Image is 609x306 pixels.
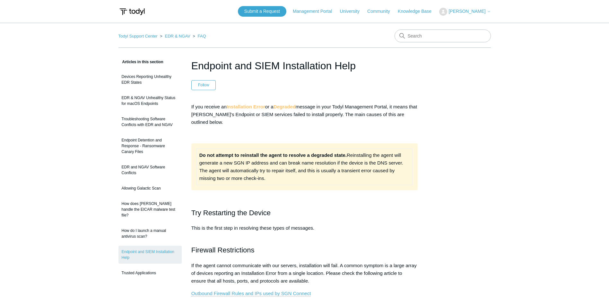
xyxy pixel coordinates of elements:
[191,291,311,296] a: Outbound Firewall Rules and IPs used by SGN Connect
[227,104,265,109] strong: Installation Error
[340,8,366,15] a: University
[118,71,182,89] a: Devices Reporting Unhealthy EDR States
[118,6,146,18] img: Todyl Support Center Help Center home page
[199,152,347,158] strong: Do not attempt to reinstall the agent to resolve a degraded state.
[118,182,182,194] a: Allowing Galactic Scan
[118,92,182,110] a: EDR & NGAV Unhealthy Status for macOS Endpoints
[118,134,182,158] a: Endpoint Detention and Response - Ransomware Canary Files
[165,34,190,38] a: EDR & NGAV
[118,267,182,279] a: Trusted Applications
[274,104,296,109] strong: Degraded
[191,103,418,126] p: If you receive an or a message in your Todyl Management Portal, it means that [PERSON_NAME]'s End...
[118,225,182,242] a: How do I launch a manual antivirus scan?
[439,8,491,16] button: [PERSON_NAME]
[159,34,191,38] li: EDR & NGAV
[198,34,206,38] a: FAQ
[191,224,418,240] p: This is the first step in resolving these types of messages.
[191,80,216,90] button: Follow Article
[191,262,418,285] p: If the agent cannot communicate with our servers, installation will fail. A common symptom is a l...
[191,207,418,218] h2: Try Restarting the Device
[398,8,438,15] a: Knowledge Base
[118,34,159,38] li: Todyl Support Center
[293,8,338,15] a: Management Portal
[448,9,485,14] span: [PERSON_NAME]
[118,198,182,221] a: How does [PERSON_NAME] handle the EICAR malware test file?
[191,34,206,38] li: FAQ
[395,30,491,42] input: Search
[196,149,413,185] td: Reinstalling the agent will generate a new SGN IP address and can break name resolution if the de...
[238,6,286,17] a: Submit a Request
[367,8,396,15] a: Community
[118,113,182,131] a: Troubleshooting Software Conflicts with EDR and NGAV
[118,34,158,38] a: Todyl Support Center
[118,161,182,179] a: EDR and NGAV Software Conflicts
[191,58,418,73] h1: Endpoint and SIEM Installation Help
[191,244,418,256] h2: Firewall Restrictions
[118,246,182,264] a: Endpoint and SIEM Installation Help
[118,60,163,64] span: Articles in this section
